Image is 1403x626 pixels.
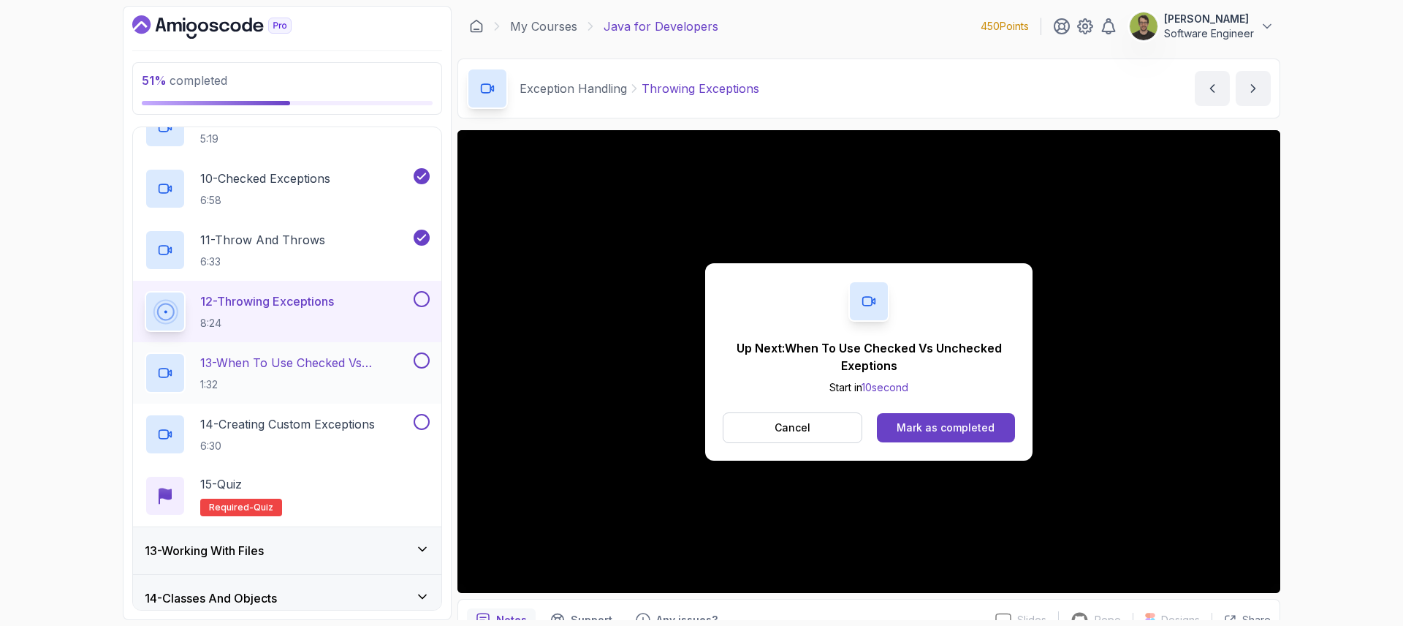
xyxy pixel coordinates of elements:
[510,18,577,35] a: My Courses
[723,380,1015,395] p: Start in
[897,421,995,435] div: Mark as completed
[775,421,810,435] p: Cancel
[1236,71,1271,106] button: next content
[1164,26,1254,41] p: Software Engineer
[723,339,1015,374] p: Up Next: When To Use Checked Vs Unchecked Exeptions
[200,132,327,146] p: 5:19
[200,170,330,187] p: 10 - Checked Exceptions
[200,193,330,208] p: 6:58
[520,80,627,97] p: Exception Handling
[145,475,430,516] button: 15-QuizRequired-quiz
[862,381,908,393] span: 10 second
[142,73,227,88] span: completed
[145,352,430,393] button: 13-When To Use Checked Vs Unchecked Exeptions1:32
[1129,12,1274,41] button: user profile image[PERSON_NAME]Software Engineer
[200,293,334,310] p: 12 - Throwing Exceptions
[469,19,484,34] a: Dashboard
[209,502,254,513] span: Required-
[200,415,375,433] p: 14 - Creating Custom Exceptions
[145,542,264,559] h3: 13 - Working With Files
[200,354,411,372] p: 13 - When To Use Checked Vs Unchecked Exeptions
[145,414,430,455] button: 14-Creating Custom Exceptions6:30
[200,316,334,331] p: 8:24
[642,80,759,97] p: Throwing Exceptions
[133,575,441,622] button: 14-Classes And Objects
[142,73,167,88] span: 51 %
[877,413,1015,442] button: Mark as completed
[1130,12,1157,40] img: user profile image
[200,254,325,269] p: 6:33
[981,19,1029,34] p: 450 Points
[145,107,430,148] button: 5:19
[200,439,375,453] p: 6:30
[132,15,325,39] a: Dashboard
[1195,71,1230,106] button: previous content
[457,130,1280,593] iframe: 12 - Throwing Exceptions
[254,502,273,513] span: quiz
[145,589,277,607] h3: 14 - Classes And Objects
[145,168,430,209] button: 10-Checked Exceptions6:58
[1164,12,1254,26] p: [PERSON_NAME]
[604,18,718,35] p: Java for Developers
[723,412,862,443] button: Cancel
[200,377,411,392] p: 1:32
[200,231,325,249] p: 11 - Throw And Throws
[145,230,430,271] button: 11-Throw And Throws6:33
[145,291,430,332] button: 12-Throwing Exceptions8:24
[200,475,242,493] p: 15 - Quiz
[133,527,441,574] button: 13-Working With Files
